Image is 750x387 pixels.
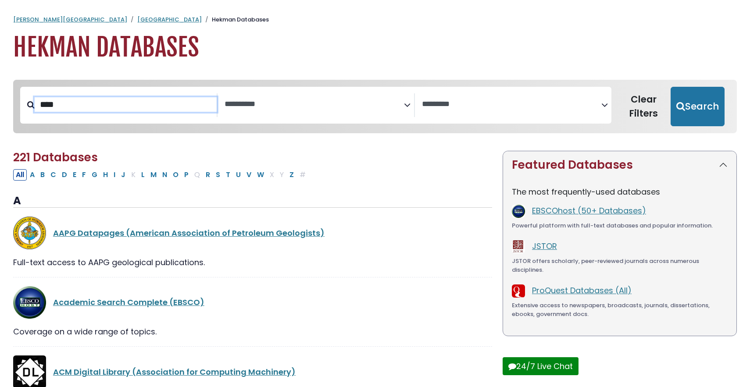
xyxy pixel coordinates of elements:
button: Filter Results U [233,169,243,181]
button: Filter Results T [223,169,233,181]
div: Coverage on a wide range of topics. [13,326,492,337]
div: Full-text access to AAPG geological publications. [13,256,492,268]
button: Filter Results B [38,169,47,181]
button: Filter Results E [70,169,79,181]
nav: breadcrumb [13,15,737,24]
button: Clear Filters [617,87,671,126]
li: Hekman Databases [202,15,269,24]
button: All [13,169,27,181]
button: Filter Results L [139,169,147,181]
button: Filter Results H [100,169,111,181]
button: Filter Results P [182,169,191,181]
a: JSTOR [532,241,557,252]
input: Search database by title or keyword [35,97,217,112]
h1: Hekman Databases [13,33,737,62]
button: Filter Results I [111,169,118,181]
a: ProQuest Databases (All) [532,285,632,296]
button: Filter Results R [203,169,213,181]
button: Filter Results S [213,169,223,181]
a: ACM Digital Library (Association for Computing Machinery) [53,366,296,377]
button: Filter Results A [27,169,37,181]
span: 221 Databases [13,149,98,165]
textarea: Search [225,100,404,109]
button: 24/7 Live Chat [503,357,579,375]
a: EBSCOhost (50+ Databases) [532,205,646,216]
div: Powerful platform with full-text databases and popular information. [512,221,728,230]
button: Featured Databases [503,151,736,179]
a: Academic Search Complete (EBSCO) [53,297,204,308]
button: Filter Results D [59,169,70,181]
button: Filter Results Z [287,169,296,181]
a: [GEOGRAPHIC_DATA] [137,15,202,24]
textarea: Search [422,100,601,109]
div: Alpha-list to filter by first letter of database name [13,169,309,180]
p: The most frequently-used databases [512,186,728,198]
button: Filter Results G [89,169,100,181]
button: Filter Results V [244,169,254,181]
a: AAPG Datapages (American Association of Petroleum Geologists) [53,227,325,238]
h3: A [13,195,492,208]
a: [PERSON_NAME][GEOGRAPHIC_DATA] [13,15,127,24]
button: Filter Results W [254,169,267,181]
button: Filter Results M [148,169,159,181]
button: Filter Results O [170,169,181,181]
nav: Search filters [13,80,737,133]
div: JSTOR offers scholarly, peer-reviewed journals across numerous disciplines. [512,257,728,274]
button: Filter Results N [160,169,170,181]
div: Extensive access to newspapers, broadcasts, journals, dissertations, ebooks, government docs. [512,301,728,318]
button: Submit for Search Results [671,87,725,126]
button: Filter Results C [48,169,59,181]
button: Filter Results J [118,169,128,181]
button: Filter Results F [79,169,89,181]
